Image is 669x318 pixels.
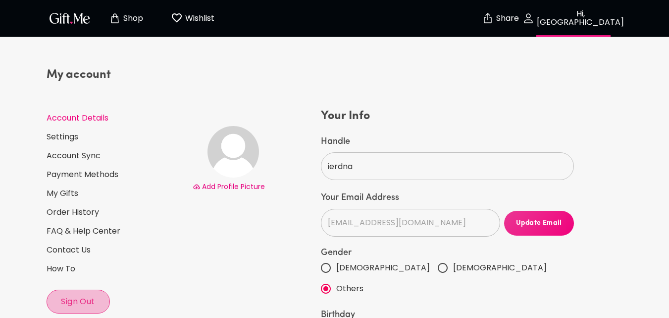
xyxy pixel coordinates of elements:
[524,2,623,34] button: Hi, [GEOGRAPHIC_DATA]
[483,1,518,36] button: Share
[47,207,185,218] a: Order History
[504,218,574,229] span: Update Email
[99,2,154,34] button: Store page
[504,211,574,236] button: Update Email
[47,169,185,180] a: Payment Methods
[47,67,185,83] h4: My account
[47,131,185,142] a: Settings
[47,12,93,24] button: GiftMe Logo
[207,126,259,178] img: Avatar
[183,12,214,25] p: Wishlist
[47,188,185,199] a: My Gifts
[121,14,143,23] p: Shop
[47,226,185,237] a: FAQ & Help Center
[47,290,110,314] button: Sign Out
[47,150,185,161] a: Account Sync
[321,192,574,204] label: Your Email Address
[321,108,574,124] h4: Your Info
[336,261,430,274] span: [DEMOGRAPHIC_DATA]
[47,263,185,274] a: How To
[336,282,363,295] span: Others
[321,257,574,299] div: gender
[202,182,265,191] span: Add Profile Picture
[482,12,494,24] img: secure
[453,261,547,274] span: [DEMOGRAPHIC_DATA]
[48,11,92,25] img: GiftMe Logo
[321,136,574,148] label: Handle
[47,245,185,255] a: Contact Us
[534,10,624,27] p: Hi, [GEOGRAPHIC_DATA]
[47,113,185,124] a: Account Details
[165,2,220,34] button: Wishlist page
[47,296,109,307] span: Sign Out
[321,249,574,257] label: Gender
[494,14,519,23] p: Share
